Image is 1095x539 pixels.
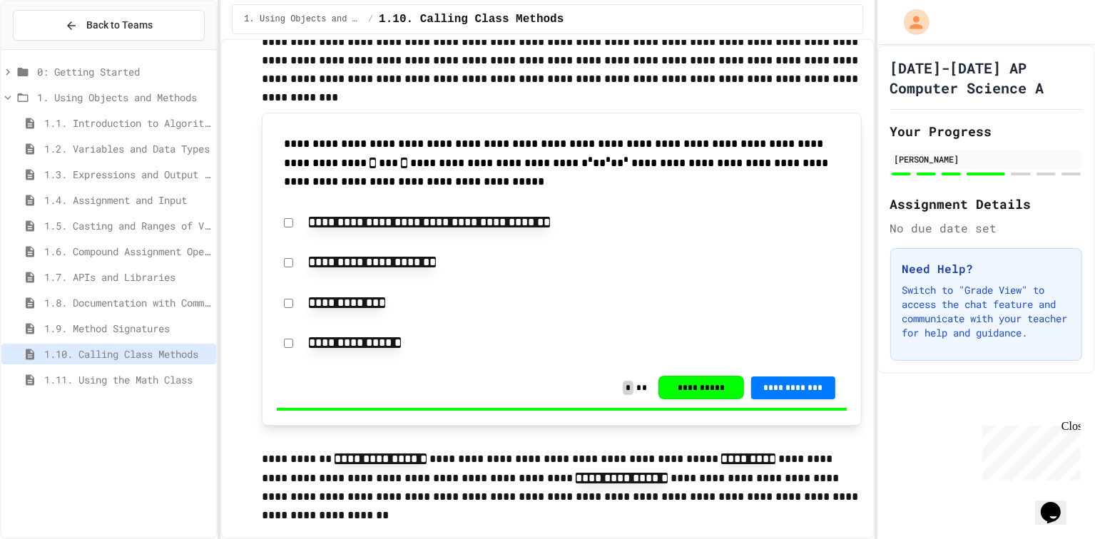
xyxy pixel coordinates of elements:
[379,11,564,28] span: 1.10. Calling Class Methods
[13,10,205,41] button: Back to Teams
[44,321,210,336] span: 1.9. Method Signatures
[44,244,210,259] span: 1.6. Compound Assignment Operators
[44,269,210,284] span: 1.7. APIs and Libraries
[37,90,210,105] span: 1. Using Objects and Methods
[44,372,210,387] span: 1.11. Using the Math Class
[44,295,210,310] span: 1.8. Documentation with Comments and Preconditions
[44,141,210,156] span: 1.2. Variables and Data Types
[890,194,1082,214] h2: Assignment Details
[37,64,210,79] span: 0: Getting Started
[44,167,210,182] span: 1.3. Expressions and Output [New]
[86,18,153,33] span: Back to Teams
[895,153,1078,165] div: [PERSON_NAME]
[44,115,210,130] span: 1.1. Introduction to Algorithms, Programming, and Compilers
[44,346,210,361] span: 1.10. Calling Class Methods
[902,260,1070,277] h3: Need Help?
[889,6,933,38] div: My Account
[44,218,210,233] span: 1.5. Casting and Ranges of Values
[977,420,1081,481] iframe: chat widget
[890,121,1082,141] h2: Your Progress
[44,192,210,207] span: 1.4. Assignment and Input
[6,6,98,91] div: Chat with us now!Close
[902,283,1070,340] p: Switch to "Grade View" to access the chat feature and communicate with your teacher for help and ...
[368,14,373,25] span: /
[1035,482,1081,525] iframe: chat widget
[244,14,362,25] span: 1. Using Objects and Methods
[890,220,1082,237] div: No due date set
[890,58,1082,98] h1: [DATE]-[DATE] AP Computer Science A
